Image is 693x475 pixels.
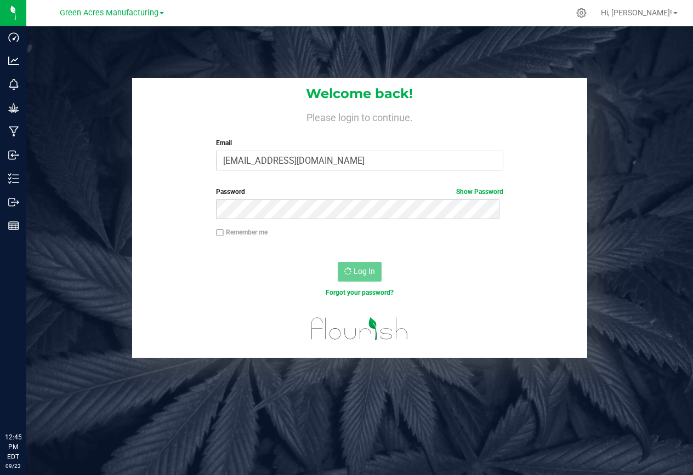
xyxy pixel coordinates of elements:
[8,32,19,43] inline-svg: Dashboard
[216,229,224,237] input: Remember me
[326,289,394,296] a: Forgot your password?
[8,173,19,184] inline-svg: Inventory
[303,309,417,348] img: flourish_logo.svg
[354,267,375,276] span: Log In
[5,462,21,470] p: 09/23
[5,432,21,462] p: 12:45 PM EDT
[8,220,19,231] inline-svg: Reports
[8,150,19,161] inline-svg: Inbound
[8,197,19,208] inline-svg: Outbound
[216,188,245,196] span: Password
[338,262,382,282] button: Log In
[601,8,672,17] span: Hi, [PERSON_NAME]!
[8,79,19,90] inline-svg: Monitoring
[60,8,158,18] span: Green Acres Manufacturing
[132,87,588,101] h1: Welcome back!
[216,138,503,148] label: Email
[132,110,588,123] h4: Please login to continue.
[216,227,268,237] label: Remember me
[456,188,503,196] a: Show Password
[8,126,19,137] inline-svg: Manufacturing
[8,55,19,66] inline-svg: Analytics
[8,102,19,113] inline-svg: Grow
[575,8,588,18] div: Manage settings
